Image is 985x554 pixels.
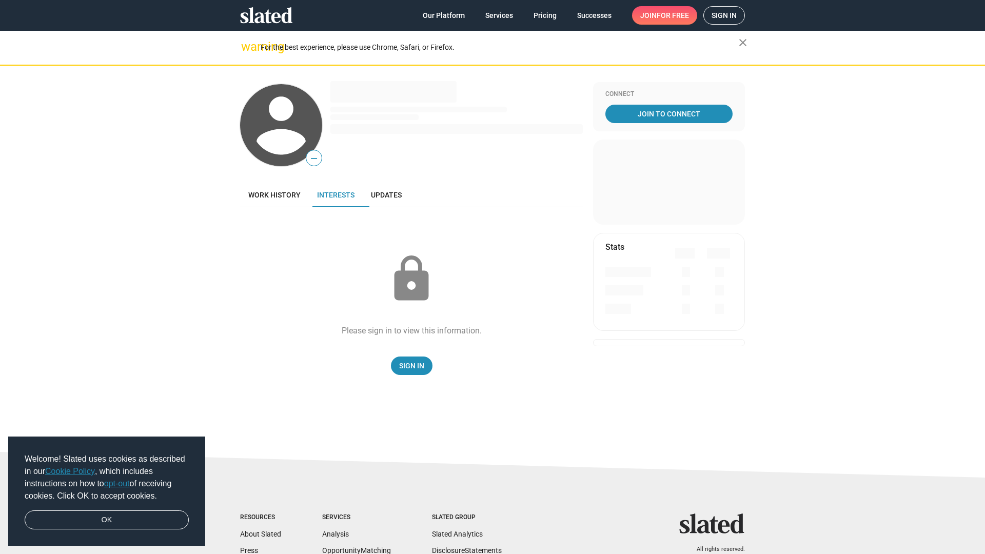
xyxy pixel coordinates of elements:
div: Connect [605,90,733,98]
mat-icon: close [737,36,749,49]
div: For the best experience, please use Chrome, Safari, or Firefox. [261,41,739,54]
a: About Slated [240,530,281,538]
a: Join To Connect [605,105,733,123]
span: Welcome! Slated uses cookies as described in our , which includes instructions on how to of recei... [25,453,189,502]
a: opt-out [104,479,130,488]
span: Sign in [712,7,737,24]
a: Joinfor free [632,6,697,25]
span: Work history [248,191,301,199]
span: Sign In [399,357,424,375]
a: dismiss cookie message [25,510,189,530]
span: for free [657,6,689,25]
span: — [306,152,322,165]
div: Services [322,513,391,522]
a: Our Platform [415,6,473,25]
mat-card-title: Stats [605,242,624,252]
a: Analysis [322,530,349,538]
a: Slated Analytics [432,530,483,538]
div: cookieconsent [8,437,205,546]
a: Sign In [391,357,432,375]
a: Successes [569,6,620,25]
span: Join To Connect [607,105,731,123]
a: Pricing [525,6,565,25]
span: Services [485,6,513,25]
div: Resources [240,513,281,522]
a: Cookie Policy [45,467,95,476]
span: Updates [371,191,402,199]
span: Interests [317,191,354,199]
div: Please sign in to view this information. [342,325,482,336]
span: Pricing [534,6,557,25]
mat-icon: warning [241,41,253,53]
a: Updates [363,183,410,207]
a: Interests [309,183,363,207]
a: Sign in [703,6,745,25]
a: Services [477,6,521,25]
span: Our Platform [423,6,465,25]
span: Join [640,6,689,25]
mat-icon: lock [386,253,437,305]
span: Successes [577,6,612,25]
div: Slated Group [432,513,502,522]
a: Work history [240,183,309,207]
